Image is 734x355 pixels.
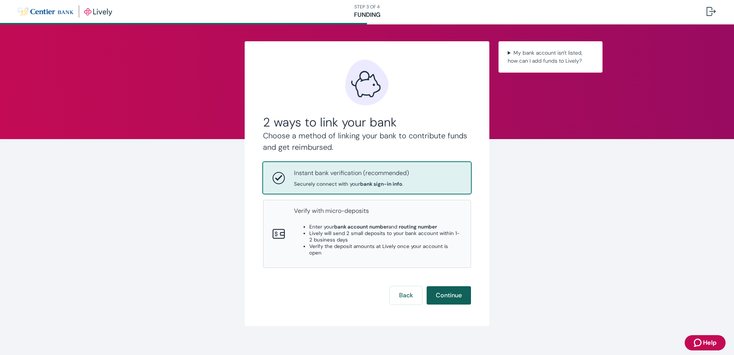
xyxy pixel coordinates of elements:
h4: Choose a method of linking your bank to contribute funds and get reimbursed. [263,130,471,153]
button: Instant bank verificationInstant bank verification (recommended)Securely connect with yourbank si... [263,162,471,193]
p: Verify with micro-deposits [294,206,461,216]
span: Securely connect with your . [294,181,409,187]
li: Lively will send 2 small deposits to your bank account within 1-2 business days [309,230,461,243]
button: Micro-depositsVerify with micro-depositsEnter yourbank account numberand routing numberLively wil... [263,200,471,267]
summary: My bank account isn't listed, how can I add funds to Lively? [505,47,596,66]
h2: 2 ways to link your bank [263,115,471,130]
span: Help [703,338,716,347]
li: Enter your and [309,224,461,230]
svg: Instant bank verification [273,172,285,184]
button: Zendesk support iconHelp [685,335,726,350]
strong: bank account number [334,224,388,230]
button: Back [390,286,422,305]
li: Verify the deposit amounts at Lively once your account is open [309,243,461,256]
strong: bank sign-in info [360,181,402,187]
svg: Micro-deposits [273,228,285,240]
svg: Zendesk support icon [694,338,703,347]
strong: routing number [399,224,437,230]
button: Continue [427,286,471,305]
p: Instant bank verification (recommended) [294,169,409,178]
img: Lively [17,5,112,18]
button: Log out [700,2,722,21]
